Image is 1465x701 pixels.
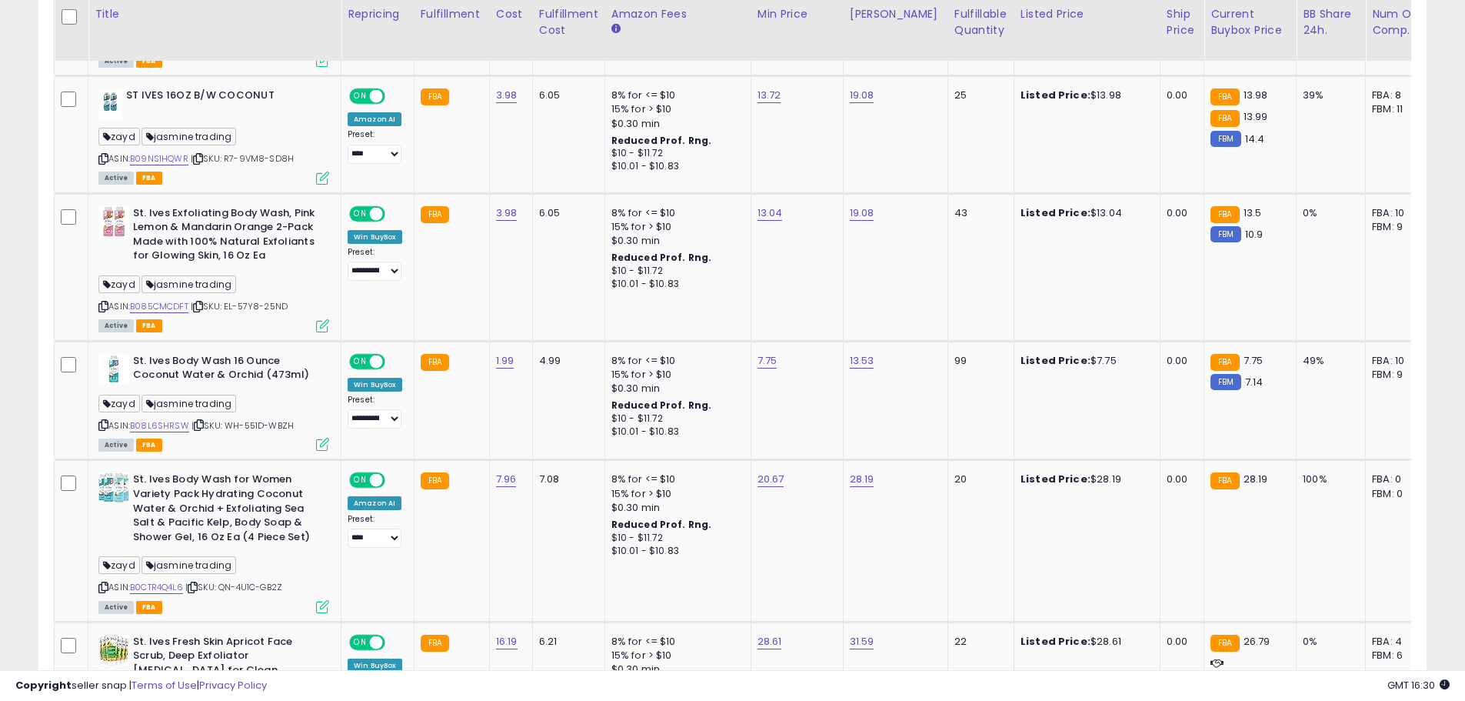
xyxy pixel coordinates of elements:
div: 49% [1303,354,1353,368]
a: 13.72 [757,88,781,103]
div: 8% for <= $10 [611,206,739,220]
span: OFF [383,90,408,103]
a: 31.59 [850,634,874,649]
div: 15% for > $10 [611,220,739,234]
div: 8% for <= $10 [611,88,739,102]
b: Listed Price: [1021,472,1090,486]
div: Amazon AI [348,112,401,126]
div: $10 - $11.72 [611,147,739,160]
div: 0.00 [1167,206,1192,220]
div: $0.30 min [611,501,739,515]
span: jasmine trading [142,556,236,574]
div: 43 [954,206,1002,220]
div: $10 - $11.72 [611,412,739,426]
span: | SKU: EL-57Y8-25ND [191,300,288,312]
div: 0.00 [1167,354,1192,368]
div: Ship Price [1167,6,1197,38]
small: FBA [1210,354,1239,371]
span: ON [351,474,370,487]
div: Current Buybox Price [1210,6,1290,38]
a: 20.67 [757,472,784,487]
span: zayd [98,128,140,145]
small: FBA [421,206,449,223]
span: 7.75 [1244,353,1264,368]
b: Reduced Prof. Rng. [611,134,712,147]
div: FBA: 10 [1372,354,1423,368]
span: All listings currently available for purchase on Amazon [98,55,134,68]
div: 15% for > $10 [611,102,739,116]
img: 51ixx1LVm6L._SL40_.jpg [98,635,129,666]
small: FBM [1210,131,1240,147]
a: B08L6SHRSW [130,419,189,432]
div: 99 [954,354,1002,368]
div: $10.01 - $10.83 [611,278,739,291]
b: Listed Price: [1021,353,1090,368]
img: 31B5DzD7MBL._SL40_.jpg [98,354,129,385]
span: ON [351,636,370,649]
div: BB Share 24h. [1303,6,1359,38]
span: jasmine trading [142,128,236,145]
a: B09NS1HQWR [130,152,188,165]
small: FBA [1210,110,1239,127]
div: Fulfillment [421,6,483,22]
div: $0.30 min [611,117,739,131]
div: FBA: 8 [1372,88,1423,102]
span: ON [351,90,370,103]
span: FBA [136,319,162,332]
div: Win BuyBox [348,230,402,244]
div: 0% [1303,206,1353,220]
span: 13.98 [1244,88,1268,102]
div: 39% [1303,88,1353,102]
div: $0.30 min [611,382,739,396]
div: $10 - $11.72 [611,532,739,545]
div: ASIN: [98,472,329,611]
span: zayd [98,275,140,293]
small: FBA [421,635,449,652]
small: FBM [1210,374,1240,390]
small: FBA [1210,206,1239,223]
a: 1.99 [496,353,514,369]
div: ASIN: [98,206,329,331]
div: Cost [496,6,526,22]
b: St. Ives Body Wash for Women Variety Pack Hydrating Coconut Water & Orchid + Exfoliating Sea Salt... [133,472,320,548]
div: Repricing [348,6,408,22]
div: 0.00 [1167,472,1192,486]
div: Num of Comp. [1372,6,1428,38]
span: FBA [136,601,162,614]
a: Privacy Policy [199,678,267,693]
div: Preset: [348,129,402,164]
span: 13.99 [1244,109,1268,124]
div: 4.99 [539,354,593,368]
a: 28.61 [757,634,782,649]
div: Fulfillable Quantity [954,6,1007,38]
b: Listed Price: [1021,88,1090,102]
a: 3.98 [496,88,518,103]
a: 28.19 [850,472,874,487]
b: Listed Price: [1021,634,1090,649]
a: 7.96 [496,472,517,487]
span: zayd [98,556,140,574]
span: | SKU: QN-4U1C-GB2Z [185,581,282,593]
div: Preset: [348,514,402,549]
div: 22 [954,635,1002,649]
b: St. Ives Exfoliating Body Wash, Pink Lemon & Mandarin Orange 2-Pack Made with 100% Natural Exfoli... [133,206,320,267]
div: $7.75 [1021,354,1148,368]
span: 10.9 [1245,227,1264,242]
div: Listed Price [1021,6,1154,22]
span: All listings currently available for purchase on Amazon [98,439,134,452]
span: OFF [383,474,408,487]
div: 6.05 [539,88,593,102]
span: zayd [98,395,140,412]
span: ON [351,207,370,220]
div: $13.04 [1021,206,1148,220]
small: FBA [1210,635,1239,652]
div: $0.30 min [611,234,739,248]
span: All listings currently available for purchase on Amazon [98,319,134,332]
div: $28.19 [1021,472,1148,486]
a: 19.08 [850,88,874,103]
span: 7.14 [1245,375,1264,389]
span: OFF [383,636,408,649]
div: FBM: 9 [1372,368,1423,382]
a: Terms of Use [132,678,197,693]
div: 0.00 [1167,635,1192,649]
